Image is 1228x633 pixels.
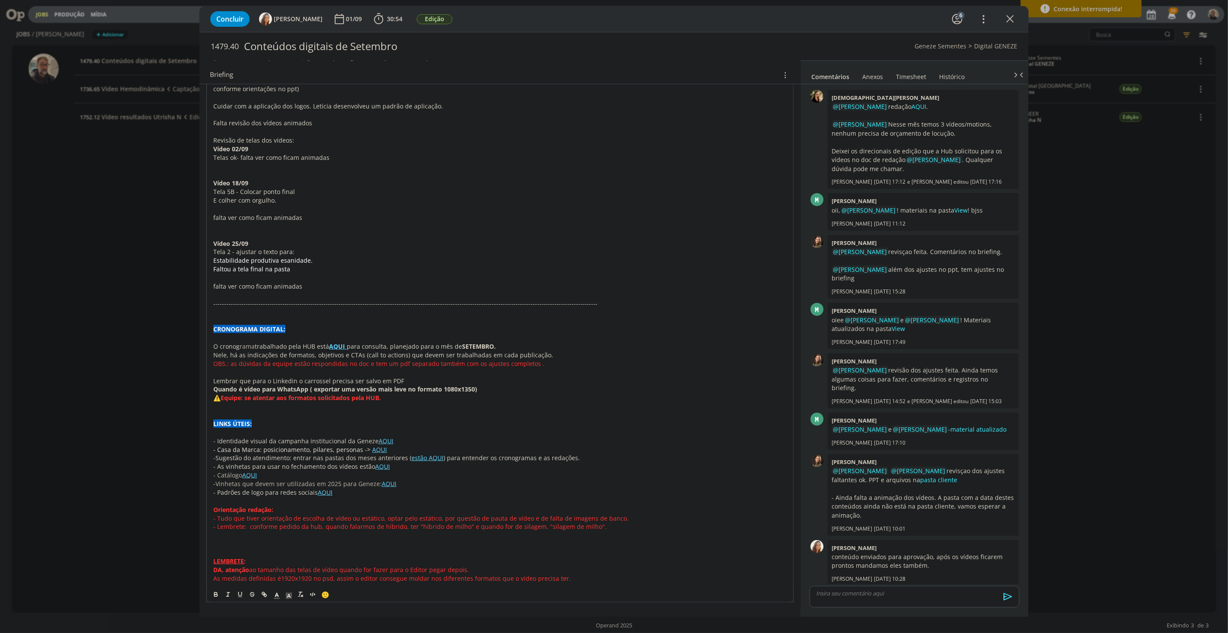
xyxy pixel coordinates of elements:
span: [DATE] 10:28 [874,575,906,583]
span: @[PERSON_NAME] [907,156,961,164]
a: estão AQUI [411,454,443,462]
b: [PERSON_NAME] [832,239,877,247]
p: - [213,480,787,488]
p: O cronog trabalhado pela HUB está para consulta, planejado para o mês de [213,342,787,351]
p: redação . [832,102,1014,111]
p: Revisão de telas dos vídeos: [213,136,787,145]
img: C [810,90,823,103]
span: Estabilidade produtiva e [213,256,284,264]
a: View [892,324,905,333]
p: - Ainda falta a animação dos vídeos. A pasta com a data destes conteúdos ainda não está na pasta ... [832,493,1014,520]
strong: DA, atenção [213,566,249,574]
div: M [810,303,823,316]
span: @[PERSON_NAME] [893,425,947,433]
span: Cor do Texto [271,589,283,600]
span: OBS.: as dúvidas da equipe estão respondidas no doc e tem um pdf separado também com os ajustes c... [213,359,544,368]
img: J [810,235,823,248]
span: Tela 5B - Colocar ponto final [213,188,295,196]
p: Falta revisão dos vídeos animados [213,119,787,127]
span: [DATE] 17:12 [874,178,906,186]
img: V [810,540,823,553]
button: Concluir [210,11,250,27]
span: [DATE] 17:49 [874,338,906,346]
a: AQUI [318,488,332,496]
span: - Lembrete: conforme pedido da hub, quando falarmos de híbrido, ter "híbrido de milho" e quando f... [213,522,607,531]
span: Briefing [210,70,233,81]
button: 30:54 [372,12,405,26]
span: @[PERSON_NAME] [833,248,887,256]
a: material atualizado [951,425,1007,433]
p: Lembrar que para o Linkedin o carrossel precisa ser salvo em PDF [213,377,787,385]
p: oii, ! materiais na pasta ! bjss [832,206,1014,215]
span: 1479.40 [211,42,239,51]
b: [PERSON_NAME] [832,458,877,466]
a: AQUI [329,342,347,350]
span: rama [240,342,255,350]
span: - Casa da Marca: posicionamento, pilares, personas -> [213,445,370,454]
span: sanidade. [284,256,313,264]
a: AQUI [379,437,393,445]
p: Nesse mês temos 3 vídeos/motions, nenhum precisa de orçamento de locução. [832,120,1014,138]
p: e - [832,425,1014,434]
strong: SETEMBRO. [462,342,496,350]
span: [DATE] 15:03 [971,398,1002,405]
strong: Quando é vídeo para WhatsApp ( exportar uma versão mais leve no formato 1080x1350) [213,385,477,393]
span: @[PERSON_NAME] [845,316,899,324]
div: M [810,413,823,426]
span: Faltou a tela final na pasta [213,265,290,273]
b: [PERSON_NAME] [832,197,877,205]
span: As medidas definidas é [213,574,281,582]
b: [PERSON_NAME] [832,417,877,424]
b: [DEMOGRAPHIC_DATA][PERSON_NAME] [832,94,940,102]
div: 6 [957,12,965,19]
a: AQUI [242,471,257,479]
button: Edição [416,14,453,25]
span: 30:54 [387,15,402,23]
div: Anexos [862,73,883,81]
p: [PERSON_NAME] [832,178,873,186]
strong: LINKS ÚTEIS: [213,420,252,428]
span: Vinhetas que devem ser utilizadas em 2025 para Geneze: [215,480,382,488]
span: [DATE] 15:28 [874,288,906,296]
p: [PERSON_NAME] [832,525,873,533]
strong: AQUI [329,342,345,350]
span: 🙂 [321,590,329,599]
p: revisçao feita. Comentários no briefing. [832,248,1014,256]
p: oiee e ! Materiais atualizados na pasta [832,316,1014,334]
p: Tela 2 - ajustar o texto para: [213,248,787,256]
span: [DATE] 14:52 [874,398,906,405]
a: Comentários [811,69,850,81]
strong: Vídeo 25/09 [213,239,248,248]
strong: CRONOGRAMA DIGITAL: [213,325,285,333]
p: conteúdo enviados para aprovação, após os vídeos ficarem prontos mandamos eles também. [832,553,1014,570]
a: AQUI [912,102,927,111]
img: V [259,13,272,25]
a: AQUI [382,480,396,488]
b: [PERSON_NAME] [832,357,877,365]
div: M [810,193,823,206]
p: revisçao dos ajustes faltantes ok. PPT e arquivos na [832,467,1014,484]
a: View [955,206,968,214]
span: 1920x1920 no psd, assim o editor consegue moldar nos diferentes formatos que o vídeo precisa ter. [281,574,571,582]
p: [PERSON_NAME] [832,338,873,346]
span: @[PERSON_NAME] [833,120,887,128]
a: AQUI [372,445,387,454]
button: 🙂 [319,589,331,600]
span: @[PERSON_NAME] [833,366,887,374]
p: -------------------------------------------------------------------------------------------------... [213,299,787,308]
span: - Tudo que tiver orientação de escolha de vídeo ou estático, optar pelo estático, por questão de ... [213,514,629,522]
button: V[PERSON_NAME] [259,13,323,25]
strong: Vídeo 18/09 [213,179,248,187]
a: Timesheet [896,69,927,81]
strong: ⚠️Equipe: se atentar aos formatos solicitados pela HUB. [213,394,381,402]
span: @[PERSON_NAME] [892,467,946,475]
span: @[PERSON_NAME] [833,467,887,475]
a: Geneze Sementes [915,42,966,50]
b: [PERSON_NAME] [832,544,877,552]
span: ao tamanho das telas de vídeo quando for fazer para o Editor pegar depois. [249,566,469,574]
div: Conteúdos digitais de Setembro [241,36,677,57]
p: [PERSON_NAME] [832,439,873,447]
p: Nele, há as indicações de formatos, objetivos e CTAs (call to actions) que devem ser trabalhadas ... [213,351,787,359]
p: Faltou incluir os conteúdos que serão vídeo. Mesmo que ainda não estejham animados, devemos inclu... [213,76,787,93]
a: pasta cliente [921,476,958,484]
